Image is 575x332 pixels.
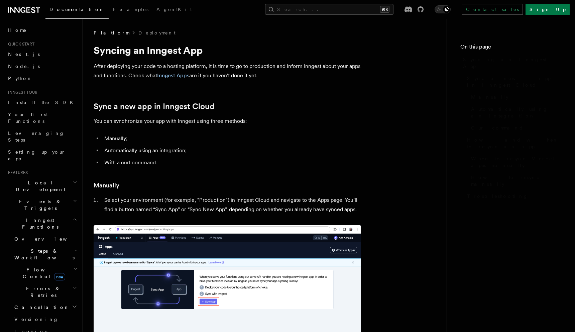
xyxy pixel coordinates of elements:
h1: Syncing an Inngest App [94,44,361,56]
span: new [54,273,65,280]
a: Setting up your app [5,146,79,165]
a: Install the SDK [5,96,79,108]
a: Sync a new app in Inngest Cloud [464,72,562,91]
span: Node.js [8,64,40,69]
button: Search...⌘K [265,4,393,15]
span: When to resync Vercel apps manually [471,155,562,169]
span: Manually [471,94,508,100]
span: Overview [14,236,83,242]
a: Troubleshooting [464,190,562,202]
a: Automatically using an integration [468,103,562,122]
li: Manually; [102,134,361,143]
a: Versioning [12,313,79,325]
a: Sync a new app in Inngest Cloud [94,102,214,111]
a: Manually [94,181,119,190]
a: Your first Functions [5,108,79,127]
span: AgentKit [156,7,192,12]
span: How and when to resync an app [467,137,562,150]
span: Steps & Workflows [12,248,75,261]
span: Examples [113,7,148,12]
button: Events & Triggers [5,195,79,214]
li: Select your environment (for example, "Production") in Inngest Cloud and navigate to the Apps pag... [102,195,361,214]
a: Sign Up [526,4,570,15]
span: Leveraging Steps [8,131,65,143]
a: Overview [12,233,79,245]
button: Local Development [5,177,79,195]
li: With a curl command. [102,158,361,167]
button: Cancellation [12,301,79,313]
span: Inngest tour [5,90,37,95]
span: Python [8,76,32,81]
a: Leveraging Steps [5,127,79,146]
a: When to resync Vercel apps manually [468,153,562,171]
a: Manually [468,91,562,103]
span: Features [5,170,28,175]
span: Home [8,27,27,33]
span: Documentation [49,7,105,12]
span: Troubleshooting [467,193,528,199]
a: Next.js [5,48,79,60]
span: Sync a new app in Inngest Cloud [467,75,562,88]
span: Cancellation [12,304,70,311]
span: Versioning [14,317,59,322]
span: Next.js [8,52,40,57]
span: Quick start [5,41,34,47]
span: Automatically using an integration [471,106,562,119]
li: Automatically using an integration; [102,146,361,155]
a: Python [5,72,79,84]
a: Syncing an Inngest App [460,54,562,72]
a: Contact sales [462,4,523,15]
span: Setting up your app [8,149,66,161]
span: How to resync manually [471,174,562,187]
a: Deployment [138,29,176,36]
a: Inngest Apps [157,72,189,79]
p: You can synchronize your app with Inngest using three methods: [94,116,361,126]
a: Curl command [468,122,562,134]
h4: On this page [460,43,562,54]
span: Inngest Functions [5,217,72,230]
a: Examples [109,2,152,18]
span: Flow Control [12,266,74,280]
a: How to resync manually [468,171,562,190]
span: Errors & Retries [12,285,73,299]
kbd: ⌘K [380,6,389,13]
a: How and when to resync an app [464,134,562,153]
button: Steps & Workflows [12,245,79,264]
p: After deploying your code to a hosting platform, it is time to go to production and inform Innges... [94,62,361,80]
span: Local Development [5,179,73,193]
span: Events & Triggers [5,198,73,212]
a: AgentKit [152,2,196,18]
span: Curl command [471,124,524,131]
span: Install the SDK [8,100,77,105]
button: Errors & Retries [12,282,79,301]
button: Flow Controlnew [12,264,79,282]
span: Your first Functions [8,112,48,124]
button: Inngest Functions [5,214,79,233]
span: Syncing an Inngest App [463,56,562,70]
span: Platform [94,29,129,36]
a: Documentation [45,2,109,19]
button: Toggle dark mode [435,5,451,13]
a: Home [5,24,79,36]
a: Node.js [5,60,79,72]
